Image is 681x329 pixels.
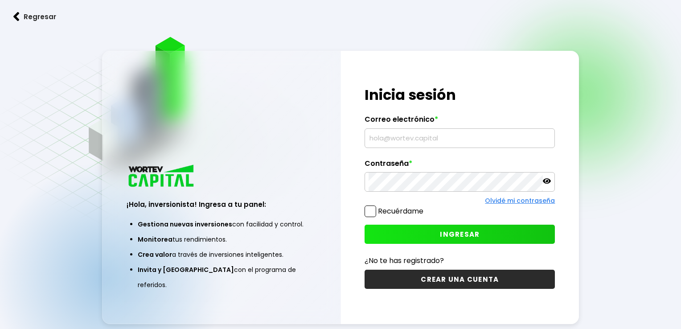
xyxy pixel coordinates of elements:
h1: Inicia sesión [365,84,555,106]
p: ¿No te has registrado? [365,255,555,266]
span: Monitorea [138,235,172,244]
span: Invita y [GEOGRAPHIC_DATA] [138,265,234,274]
li: con el programa de referidos. [138,262,306,292]
h3: ¡Hola, inversionista! Ingresa a tu panel: [127,199,317,210]
button: CREAR UNA CUENTA [365,270,555,289]
label: Recuérdame [378,206,423,216]
li: a través de inversiones inteligentes. [138,247,306,262]
label: Contraseña [365,159,555,173]
img: logo_wortev_capital [127,164,197,190]
button: INGRESAR [365,225,555,244]
li: tus rendimientos. [138,232,306,247]
a: ¿No te has registrado?CREAR UNA CUENTA [365,255,555,289]
label: Correo electrónico [365,115,555,128]
a: Olvidé mi contraseña [485,196,555,205]
img: flecha izquierda [13,12,20,21]
li: con facilidad y control. [138,217,306,232]
span: Crea valor [138,250,172,259]
span: Gestiona nuevas inversiones [138,220,232,229]
span: INGRESAR [440,230,480,239]
input: hola@wortev.capital [369,129,551,148]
